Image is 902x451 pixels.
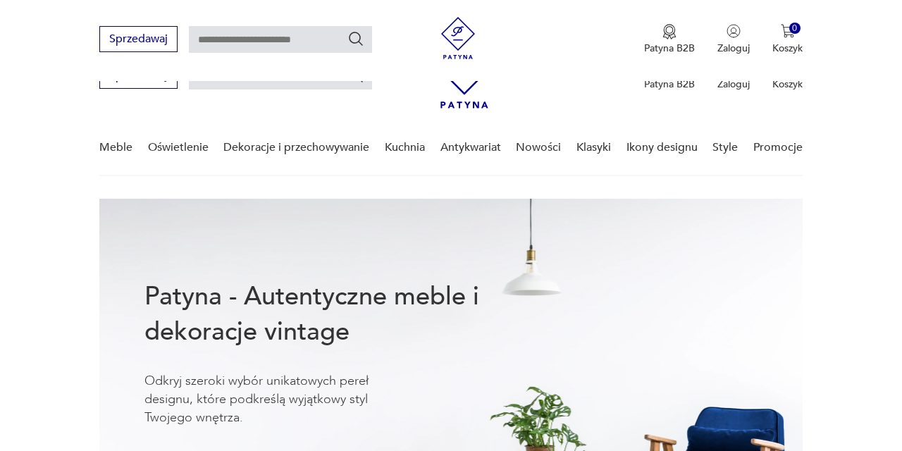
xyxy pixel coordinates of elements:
[148,121,209,175] a: Oświetlenie
[644,24,695,55] a: Ikona medaluPatyna B2B
[662,24,676,39] img: Ikona medalu
[347,30,364,47] button: Szukaj
[717,42,750,55] p: Zaloguj
[717,24,750,55] button: Zaloguj
[144,372,412,427] p: Odkryj szeroki wybór unikatowych pereł designu, które podkreślą wyjątkowy styl Twojego wnętrza.
[99,121,132,175] a: Meble
[789,23,801,35] div: 0
[99,26,178,52] button: Sprzedawaj
[717,78,750,91] p: Zaloguj
[644,42,695,55] p: Patyna B2B
[644,78,695,91] p: Patyna B2B
[772,78,803,91] p: Koszyk
[712,121,738,175] a: Style
[626,121,698,175] a: Ikony designu
[99,35,178,45] a: Sprzedawaj
[437,17,479,59] img: Patyna - sklep z meblami i dekoracjami vintage
[516,121,561,175] a: Nowości
[144,279,525,350] h1: Patyna - Autentyczne meble i dekoracje vintage
[440,121,501,175] a: Antykwariat
[385,121,425,175] a: Kuchnia
[644,24,695,55] button: Patyna B2B
[781,24,795,38] img: Ikona koszyka
[727,24,741,38] img: Ikonka użytkownika
[99,72,178,82] a: Sprzedawaj
[223,121,369,175] a: Dekoracje i przechowywanie
[772,24,803,55] button: 0Koszyk
[753,121,803,175] a: Promocje
[772,42,803,55] p: Koszyk
[576,121,611,175] a: Klasyki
